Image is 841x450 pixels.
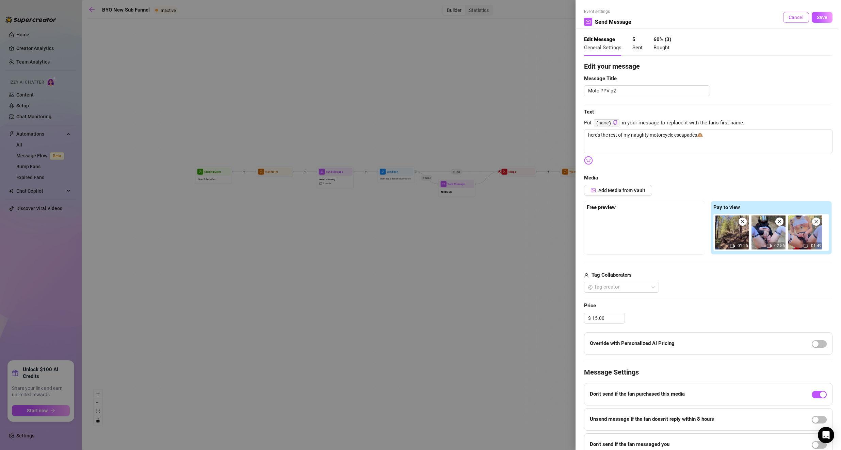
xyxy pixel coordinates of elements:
span: close [777,219,782,224]
strong: Edit your message [584,62,640,70]
span: close [814,219,819,224]
span: 02:56 [774,243,785,248]
textarea: Moto PPV p2 [584,85,710,96]
img: media [715,215,749,249]
span: Send Message [595,18,631,26]
strong: Free preview [587,204,616,210]
strong: Unsend message if the fan doesn’t reply within 8 hours [590,416,714,422]
strong: Text [584,109,594,115]
span: Bought [653,45,669,51]
button: Save [812,12,832,23]
strong: Don’t send if the fan messaged you [590,441,669,447]
button: Cancel [783,12,809,23]
span: close [740,219,745,224]
img: media [788,215,822,249]
img: svg%3e [584,156,593,165]
strong: Price [584,302,596,309]
strong: Don’t send if the fan purchased this media [590,391,685,397]
span: video-camera [767,243,772,248]
span: Sent [632,45,643,51]
span: video-camera [804,243,808,248]
span: Cancel [789,15,804,20]
h4: Message Settings [584,367,832,377]
textarea: here's the rest of my naughty motorcycle escapades🙈 [584,129,832,153]
button: Add Media from Vault [584,185,652,196]
strong: Pay to view [713,204,740,210]
span: Add Media from Vault [598,188,645,193]
input: Free [592,313,625,323]
span: 01:25 [738,243,748,248]
img: media [751,215,786,249]
span: 01:49 [811,243,822,248]
div: 02:56 [751,215,786,249]
strong: Message Title [584,75,617,82]
strong: Tag Collaborators [592,272,632,278]
strong: Override with Personalized AI Pricing [590,340,675,346]
span: picture [591,188,596,193]
div: Open Intercom Messenger [818,427,834,443]
strong: Edit Message [584,36,615,42]
strong: Media [584,175,598,181]
button: Click to Copy [613,120,617,125]
strong: 5 [632,36,635,42]
span: mail [586,19,591,24]
strong: 60 % ( 3 ) [653,36,671,42]
div: 01:25 [715,215,749,249]
span: General Settings [584,45,621,51]
span: video-camera [730,243,735,248]
span: Event settings [584,8,631,15]
span: user [584,271,589,279]
code: {name} [594,119,619,126]
span: copy [613,120,617,125]
div: 01:49 [788,215,822,249]
span: Put in your message to replace it with the fan's first name. [584,119,832,127]
span: Save [817,15,827,20]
